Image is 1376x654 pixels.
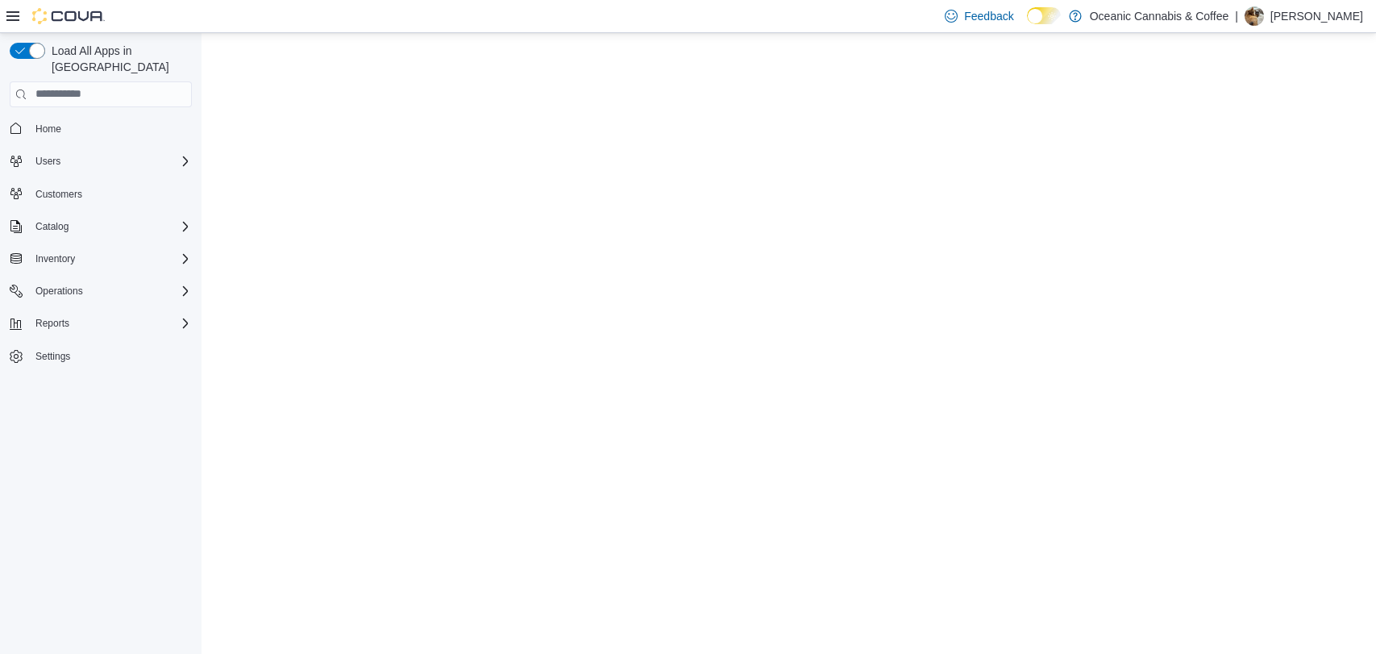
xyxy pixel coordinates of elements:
[3,182,198,206] button: Customers
[3,248,198,270] button: Inventory
[45,43,192,75] span: Load All Apps in [GEOGRAPHIC_DATA]
[3,117,198,140] button: Home
[35,220,69,233] span: Catalog
[10,110,192,410] nav: Complex example
[1090,6,1229,26] p: Oceanic Cannabis & Coffee
[29,346,192,366] span: Settings
[1270,6,1363,26] p: [PERSON_NAME]
[29,249,192,269] span: Inventory
[29,314,192,333] span: Reports
[35,317,69,330] span: Reports
[29,152,67,171] button: Users
[35,155,60,168] span: Users
[202,33,1376,654] iframe: To enrich screen reader interactions, please activate Accessibility in Grammarly extension settings
[964,8,1013,24] span: Feedback
[35,285,83,298] span: Operations
[29,217,75,236] button: Catalog
[29,119,68,139] a: Home
[35,188,82,201] span: Customers
[1245,6,1264,26] div: Amber Marsh
[29,185,89,204] a: Customers
[1235,6,1238,26] p: |
[35,252,75,265] span: Inventory
[29,119,192,139] span: Home
[1027,24,1028,25] span: Dark Mode
[29,281,192,301] span: Operations
[32,8,105,24] img: Cova
[3,312,198,335] button: Reports
[3,150,198,173] button: Users
[3,280,198,302] button: Operations
[1027,7,1061,24] input: Dark Mode
[35,123,61,135] span: Home
[29,314,76,333] button: Reports
[29,347,77,366] a: Settings
[3,344,198,368] button: Settings
[35,350,70,363] span: Settings
[29,217,192,236] span: Catalog
[29,249,81,269] button: Inventory
[3,215,198,238] button: Catalog
[29,152,192,171] span: Users
[29,184,192,204] span: Customers
[29,281,89,301] button: Operations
